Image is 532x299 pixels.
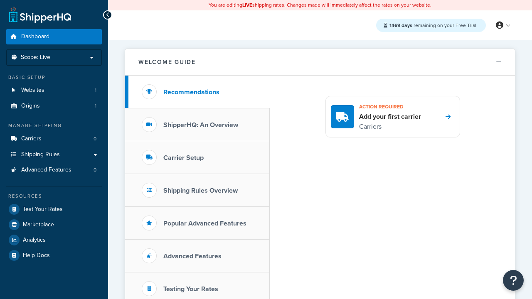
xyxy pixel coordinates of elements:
[6,233,102,248] a: Analytics
[94,135,96,142] span: 0
[21,54,50,61] span: Scope: Live
[359,112,421,121] h4: Add your first carrier
[21,33,49,40] span: Dashboard
[6,29,102,44] a: Dashboard
[6,193,102,200] div: Resources
[6,122,102,129] div: Manage Shipping
[21,103,40,110] span: Origins
[242,1,252,9] b: LIVE
[163,252,222,260] h3: Advanced Features
[6,74,102,81] div: Basic Setup
[23,252,50,259] span: Help Docs
[163,220,246,227] h3: Popular Advanced Features
[94,167,96,174] span: 0
[21,151,60,158] span: Shipping Rules
[6,162,102,178] li: Advanced Features
[23,221,54,228] span: Marketplace
[138,59,196,65] h2: Welcome Guide
[6,131,102,147] li: Carriers
[6,98,102,114] a: Origins1
[163,154,204,162] h3: Carrier Setup
[125,49,515,76] button: Welcome Guide
[6,217,102,232] a: Marketplace
[6,162,102,178] a: Advanced Features0
[21,87,44,94] span: Websites
[6,131,102,147] a: Carriers0
[6,98,102,114] li: Origins
[6,83,102,98] li: Websites
[6,147,102,162] a: Shipping Rules
[163,88,219,96] h3: Recommendations
[389,22,412,29] strong: 1469 days
[21,135,42,142] span: Carriers
[6,248,102,263] a: Help Docs
[23,206,63,213] span: Test Your Rates
[21,167,71,174] span: Advanced Features
[6,83,102,98] a: Websites1
[95,103,96,110] span: 1
[359,121,421,132] p: Carriers
[389,22,476,29] span: remaining on your Free Trial
[163,187,238,194] h3: Shipping Rules Overview
[23,237,46,244] span: Analytics
[95,87,96,94] span: 1
[359,101,421,112] h3: Action required
[6,202,102,217] a: Test Your Rates
[163,121,238,129] h3: ShipperHQ: An Overview
[503,270,524,291] button: Open Resource Center
[163,285,218,293] h3: Testing Your Rates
